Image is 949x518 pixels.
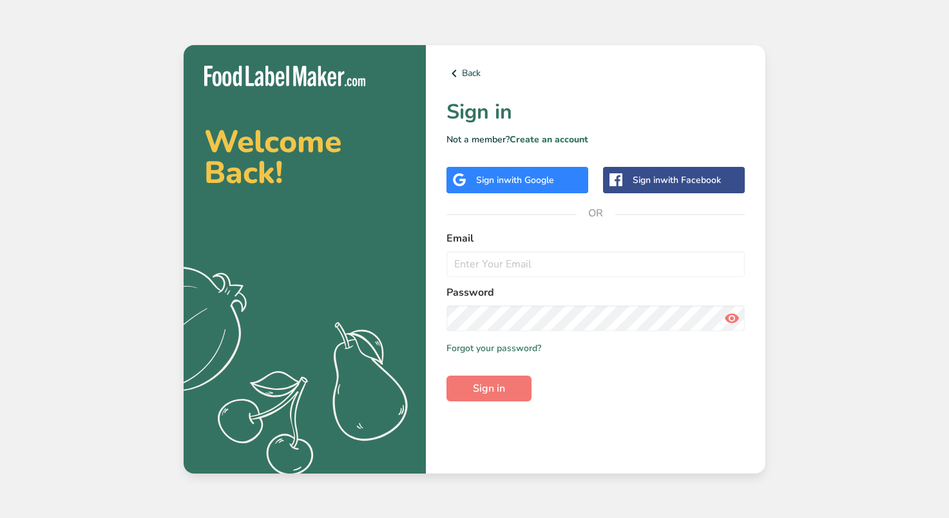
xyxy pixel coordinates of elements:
label: Password [446,285,745,300]
input: Enter Your Email [446,251,745,277]
p: Not a member? [446,133,745,146]
span: OR [577,194,615,233]
img: Food Label Maker [204,66,365,87]
span: with Facebook [660,174,721,186]
span: Sign in [473,381,505,396]
label: Email [446,231,745,246]
a: Back [446,66,745,81]
div: Sign in [633,173,721,187]
a: Create an account [510,133,588,146]
a: Forgot your password? [446,341,541,355]
h2: Welcome Back! [204,126,405,188]
button: Sign in [446,376,532,401]
div: Sign in [476,173,554,187]
h1: Sign in [446,97,745,128]
span: with Google [504,174,554,186]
